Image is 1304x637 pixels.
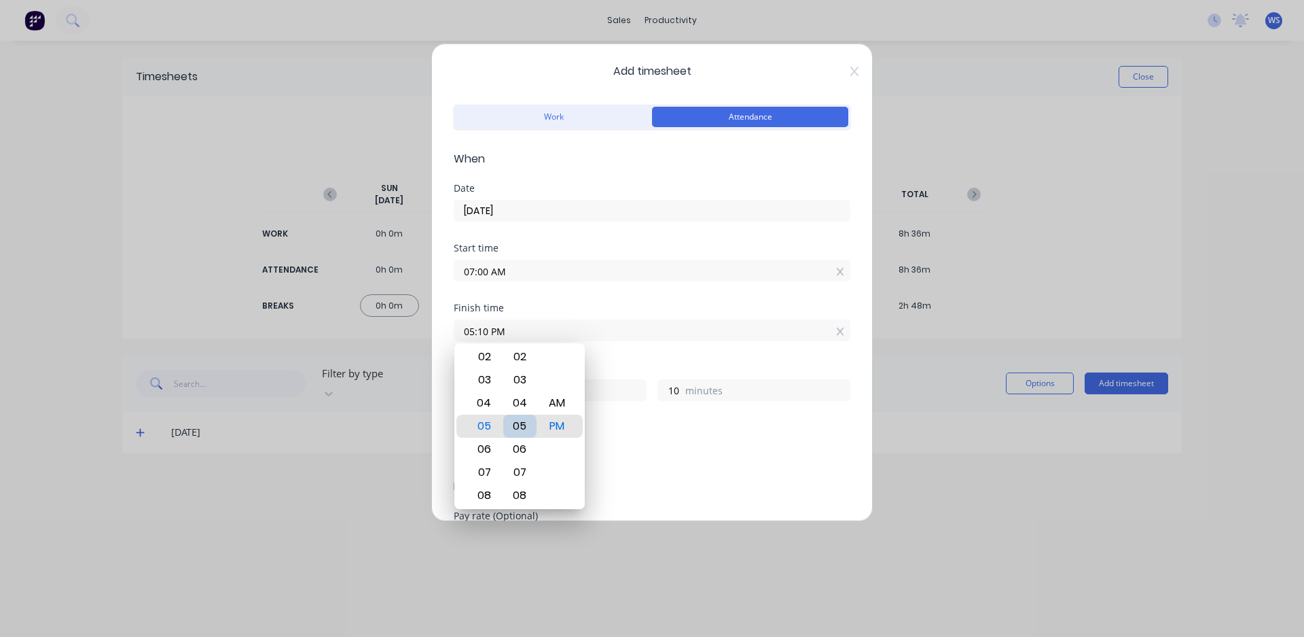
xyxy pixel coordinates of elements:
div: 06 [503,438,537,461]
div: Breaks [454,423,850,432]
div: 03 [466,368,499,392]
div: 04 [466,392,499,415]
div: 02 [503,345,537,368]
input: 0 [658,380,682,400]
div: AM [541,392,574,415]
div: Pay rate (Optional) [454,511,850,521]
div: 05 [503,415,537,438]
span: When [454,151,850,167]
div: 06 [466,438,499,461]
div: Start time [454,243,850,253]
div: Hours worked [454,363,850,373]
div: 08 [503,484,537,507]
span: Add timesheet [454,63,850,80]
div: Minute [501,343,539,509]
div: Finish time [454,303,850,313]
div: 08 [466,484,499,507]
div: Date [454,184,850,193]
div: PM [541,415,574,438]
div: 07 [466,461,499,484]
div: 05 [466,415,499,438]
div: 03 [503,368,537,392]
div: Add breaks [459,445,845,462]
div: 02 [466,345,499,368]
div: 07 [503,461,537,484]
span: Details [454,479,850,495]
label: minutes [685,383,850,400]
div: 04 [503,392,537,415]
button: Work [456,107,652,127]
button: Attendance [652,107,848,127]
div: Hour [464,343,501,509]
